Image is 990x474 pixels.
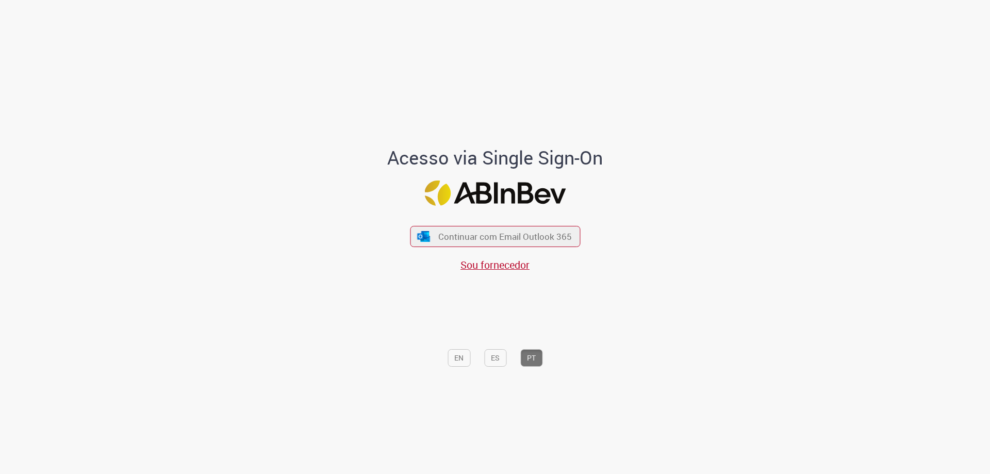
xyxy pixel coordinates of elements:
button: EN [448,349,470,367]
a: Sou fornecedor [460,258,530,272]
span: Continuar com Email Outlook 365 [438,231,572,242]
img: ícone Azure/Microsoft 360 [417,231,431,242]
button: PT [520,349,542,367]
h1: Acesso via Single Sign-On [352,148,638,168]
img: Logo ABInBev [424,181,566,206]
button: ES [484,349,506,367]
button: ícone Azure/Microsoft 360 Continuar com Email Outlook 365 [410,226,580,247]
